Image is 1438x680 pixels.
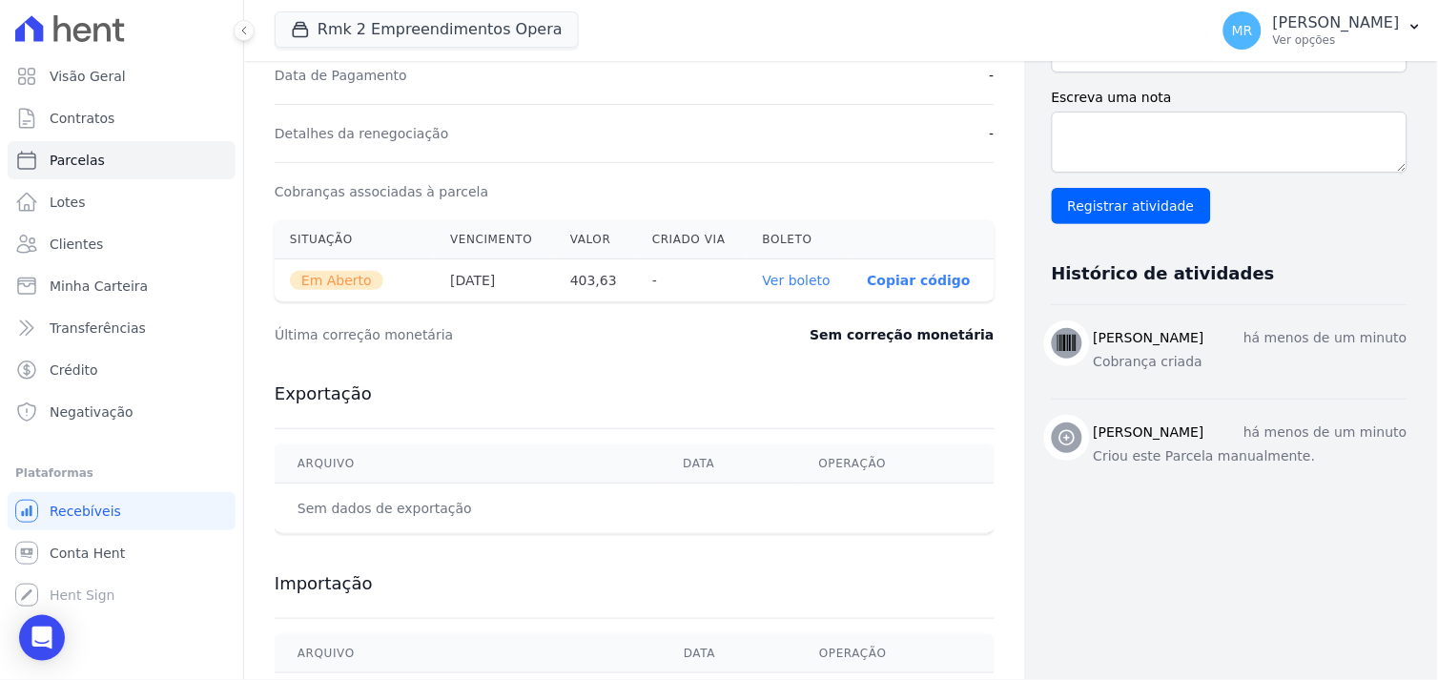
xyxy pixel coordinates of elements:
[275,325,700,344] dt: Última correção monetária
[50,109,114,128] span: Contratos
[763,273,831,288] a: Ver boleto
[1232,24,1253,37] span: MR
[50,544,125,563] span: Conta Hent
[990,124,995,143] dd: -
[8,351,236,389] a: Crédito
[660,444,795,484] th: Data
[8,57,236,95] a: Visão Geral
[796,444,995,484] th: Operação
[8,393,236,431] a: Negativação
[1052,262,1275,285] h3: Histórico de atividades
[275,11,579,48] button: Rmk 2 Empreendimentos Opera
[1273,32,1400,48] p: Ver opções
[275,634,661,673] th: Arquivo
[50,151,105,170] span: Parcelas
[275,572,995,595] h3: Importação
[50,361,98,380] span: Crédito
[275,382,995,405] h3: Exportação
[1243,422,1407,443] p: há menos de um minuto
[1094,446,1407,466] p: Criou este Parcela manualmente.
[275,124,449,143] dt: Detalhes da renegociação
[8,141,236,179] a: Parcelas
[637,220,748,259] th: Criado via
[8,183,236,221] a: Lotes
[661,634,796,673] th: Data
[290,271,383,290] span: Em Aberto
[275,182,488,201] dt: Cobranças associadas à parcela
[8,225,236,263] a: Clientes
[275,444,660,484] th: Arquivo
[50,277,148,296] span: Minha Carteira
[1094,328,1204,348] h3: [PERSON_NAME]
[555,220,637,259] th: Valor
[637,259,748,302] th: -
[1052,88,1407,108] label: Escreva uma nota
[1094,352,1407,372] p: Cobrança criada
[50,193,86,212] span: Lotes
[990,66,995,85] dd: -
[8,99,236,137] a: Contratos
[8,309,236,347] a: Transferências
[435,220,555,259] th: Vencimento
[19,615,65,661] div: Open Intercom Messenger
[50,402,134,422] span: Negativação
[15,462,228,484] div: Plataformas
[8,267,236,305] a: Minha Carteira
[1208,4,1438,57] button: MR [PERSON_NAME] Ver opções
[50,319,146,338] span: Transferências
[1052,188,1211,224] input: Registrar atividade
[555,259,637,302] th: 403,63
[8,492,236,530] a: Recebíveis
[50,235,103,254] span: Clientes
[748,220,853,259] th: Boleto
[50,67,126,86] span: Visão Geral
[868,273,971,288] button: Copiar código
[1273,13,1400,32] p: [PERSON_NAME]
[8,534,236,572] a: Conta Hent
[275,66,407,85] dt: Data de Pagamento
[1094,422,1204,443] h3: [PERSON_NAME]
[275,484,660,534] td: Sem dados de exportação
[275,220,435,259] th: Situação
[50,502,121,521] span: Recebíveis
[810,325,994,344] dd: Sem correção monetária
[1243,328,1407,348] p: há menos de um minuto
[796,634,995,673] th: Operação
[435,259,555,302] th: [DATE]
